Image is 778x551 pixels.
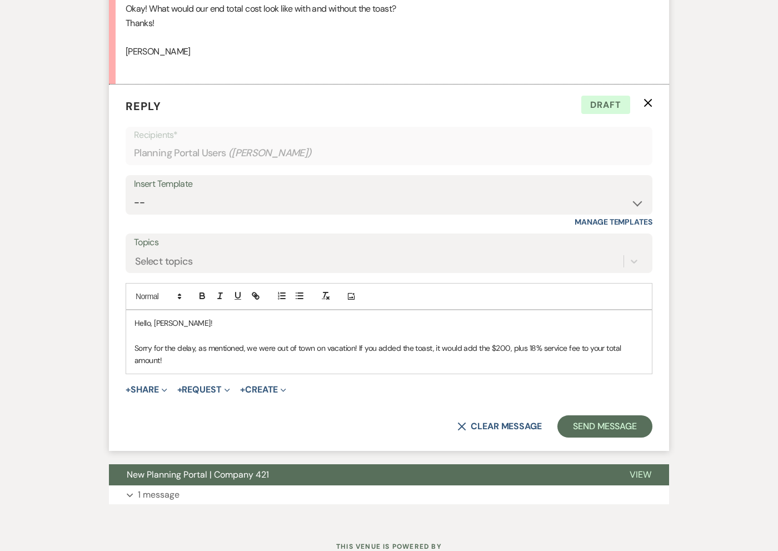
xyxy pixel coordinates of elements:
p: Recipients* [134,128,644,142]
span: + [126,385,131,394]
label: Topics [134,235,644,251]
span: ( [PERSON_NAME] ) [228,146,312,161]
span: + [240,385,245,394]
button: New Planning Portal | Company 421 [109,464,612,485]
p: Sorry for the delay, as mentioned, we were out of town on vacation! If you added the toast, it wo... [134,342,644,367]
button: Clear message [457,422,542,431]
span: View [630,469,651,480]
div: Select topics [135,254,193,269]
button: Share [126,385,167,394]
button: View [612,464,669,485]
button: Request [177,385,230,394]
p: 1 message [138,488,179,502]
span: + [177,385,182,394]
p: Hello, [PERSON_NAME]! [134,317,644,329]
span: Reply [126,99,161,113]
a: Manage Templates [575,217,652,227]
button: Send Message [557,415,652,438]
span: New Planning Portal | Company 421 [127,469,269,480]
button: 1 message [109,485,669,504]
button: Create [240,385,286,394]
div: Insert Template [134,176,644,192]
span: Draft [581,96,630,115]
div: Planning Portal Users [134,142,644,164]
